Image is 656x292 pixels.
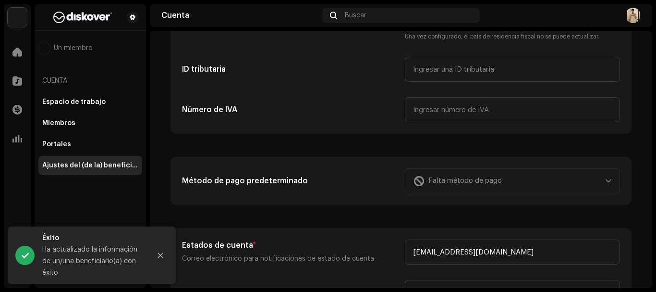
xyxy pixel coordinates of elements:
input: Ingresar número de IVA [405,97,620,122]
re-m-nav-item: Miembros [38,114,142,133]
img: 96b3b426-05f8-40b1-813c-12f302b2aec6 [625,8,641,23]
h5: Número de IVA [182,104,397,115]
div: Ajustes del (de la) beneficiario(a) [42,162,138,169]
span: Buscar [345,12,366,19]
span: Un miembro [54,44,93,52]
h5: Método de pago predeterminado [182,175,397,187]
button: Close [151,246,170,265]
img: b627a117-4a24-417a-95e9-2d0c90689367 [42,12,123,23]
input: Ingrese correo electrónico [405,240,620,265]
re-m-nav-item: Portales [38,135,142,154]
re-a-nav-header: Cuenta [38,69,142,92]
div: Portales [42,140,71,148]
img: 96b3b426-05f8-40b1-813c-12f302b2aec6 [38,42,50,54]
div: Espacio de trabajo [42,98,106,106]
div: Éxito [42,232,143,244]
div: Cuenta [161,12,318,19]
re-m-nav-item: Espacio de trabajo [38,92,142,112]
small: Una vez configurado, el país de residencia fiscal no se puede actualizar. [405,32,620,41]
h5: Estados de cuenta [182,240,397,251]
input: Ingresar una ID tributaria [405,57,620,82]
div: Ha actualizado la información de un/una beneficiario(a) con éxito [42,244,143,279]
re-m-nav-item: Ajustes del (de la) beneficiario(a) [38,156,142,175]
img: 297a105e-aa6c-4183-9ff4-27133c00f2e2 [8,8,27,27]
div: Miembros [42,119,75,127]
h5: ID tributaria [182,63,397,75]
p: Correo electrónico para notificaciones de estado de cuenta [182,253,397,265]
